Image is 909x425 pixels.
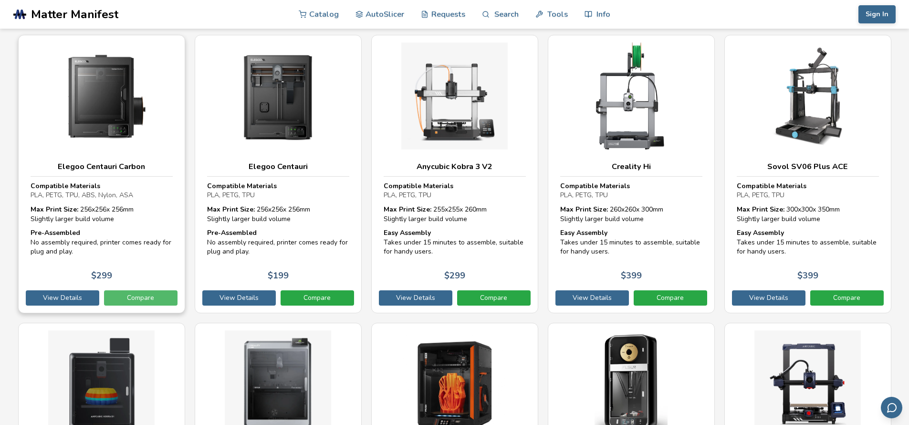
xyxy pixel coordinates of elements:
[737,162,879,171] h3: Sovol SV06 Plus ACE
[560,228,607,237] strong: Easy Assembly
[858,5,896,23] button: Sign In
[18,35,185,313] a: Elegoo Centauri CarbonCompatible MaterialsPLA, PETG, TPU, ABS, Nylon, ASAMax Print Size: 256x256x...
[31,228,80,237] strong: Pre-Assembled
[384,181,453,191] strong: Compatible Materials
[31,228,173,256] div: No assembly required, printer comes ready for plug and play.
[281,290,354,306] a: Compare
[379,290,452,306] a: View Details
[268,271,289,281] p: $ 199
[31,181,100,191] strong: Compatible Materials
[207,162,349,171] h3: Elegoo Centauri
[737,191,784,200] span: PLA, PETG, TPU
[207,191,255,200] span: PLA, PETG, TPU
[444,271,465,281] p: $ 299
[384,162,526,171] h3: Anycubic Kobra 3 V2
[457,290,531,306] a: Compare
[724,35,891,313] a: Sovol SV06 Plus ACECompatible MaterialsPLA, PETG, TPUMax Print Size: 300x300x 350mmSlightly large...
[621,271,642,281] p: $ 399
[797,271,818,281] p: $ 399
[737,205,784,214] strong: Max Print Size:
[384,228,526,256] div: Takes under 15 minutes to assemble, suitable for handy users.
[732,290,805,306] a: View Details
[207,181,277,191] strong: Compatible Materials
[31,8,118,21] span: Matter Manifest
[560,162,702,171] h3: Creality Hi
[104,290,178,306] a: Compare
[560,191,608,200] span: PLA, PETG, TPU
[560,205,702,223] div: 260 x 260 x 300 mm Slightly larger build volume
[737,228,879,256] div: Takes under 15 minutes to assemble, suitable for handy users.
[560,205,608,214] strong: Max Print Size:
[881,397,902,418] button: Send feedback via email
[31,162,173,171] h3: Elegoo Centauri Carbon
[384,205,526,223] div: 255 x 255 x 260 mm Slightly larger build volume
[737,205,879,223] div: 300 x 300 x 350 mm Slightly larger build volume
[548,35,715,313] a: Creality HiCompatible MaterialsPLA, PETG, TPUMax Print Size: 260x260x 300mmSlightly larger build ...
[634,290,707,306] a: Compare
[207,228,257,237] strong: Pre-Assembled
[91,271,112,281] p: $ 299
[31,191,133,200] span: PLA, PETG, TPU, ABS, Nylon, ASA
[384,191,431,200] span: PLA, PETG, TPU
[384,228,431,237] strong: Easy Assembly
[371,35,538,313] a: Anycubic Kobra 3 V2Compatible MaterialsPLA, PETG, TPUMax Print Size: 255x255x 260mmSlightly large...
[26,290,99,306] a: View Details
[384,205,431,214] strong: Max Print Size:
[737,181,806,191] strong: Compatible Materials
[560,181,630,191] strong: Compatible Materials
[207,205,255,214] strong: Max Print Size:
[207,228,349,256] div: No assembly required, printer comes ready for plug and play.
[737,228,784,237] strong: Easy Assembly
[31,205,173,223] div: 256 x 256 x 256 mm Slightly larger build volume
[810,290,884,306] a: Compare
[207,205,349,223] div: 256 x 256 x 256 mm Slightly larger build volume
[195,35,362,313] a: Elegoo CentauriCompatible MaterialsPLA, PETG, TPUMax Print Size: 256x256x 256mmSlightly larger bu...
[202,290,276,306] a: View Details
[31,205,78,214] strong: Max Print Size:
[555,290,629,306] a: View Details
[560,228,702,256] div: Takes under 15 minutes to assemble, suitable for handy users.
